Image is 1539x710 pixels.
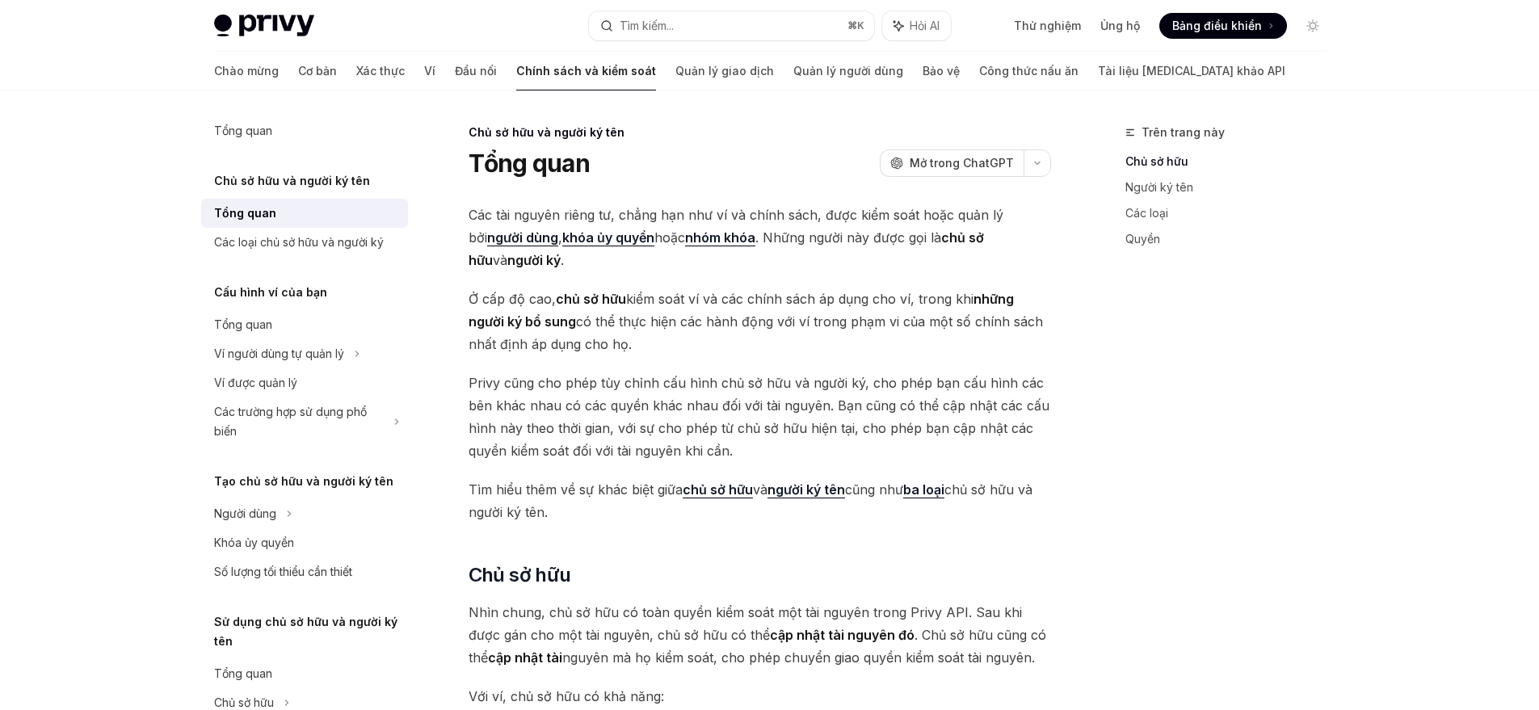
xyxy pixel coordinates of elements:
a: Các loại [1125,200,1339,226]
font: Chủ sở hữu và người ký tên [214,174,370,187]
font: Ví được quản lý [214,376,297,389]
button: Tìm kiếm...⌘K [589,11,874,40]
a: Tổng quan [201,116,408,145]
a: Ủng hộ [1100,18,1140,34]
font: Chủ sở hữu và người ký tên [469,125,624,139]
font: nguyên mà họ kiểm soát, cho phép chuyển giao quyền kiểm soát tài nguyên. [562,649,1035,666]
font: Xác thực [356,64,405,78]
font: có thể thực hiện các hành động với ví trong phạm vi của một số chính sách nhất định áp dụng cho họ. [469,313,1043,352]
font: Privy cũng cho phép tùy chỉnh cấu hình chủ sở hữu và người ký, cho phép bạn cấu hình các bên khác... [469,375,1049,459]
a: Cơ bản [298,52,337,90]
font: cập nhật tài [488,649,562,666]
font: và [753,481,767,498]
a: người ký tên [767,481,845,498]
a: Tổng quan [201,199,408,228]
a: Tài liệu [MEDICAL_DATA] khảo API [1098,52,1285,90]
a: Xác thực [356,52,405,90]
font: Tạo chủ sở hữu và người ký tên [214,474,393,488]
font: Chủ sở hữu [214,695,274,709]
a: ba loại [903,481,944,498]
a: Công thức nấu ăn [979,52,1079,90]
font: Với ví, chủ sở hữu có khả năng: [469,688,664,704]
font: Tài liệu [MEDICAL_DATA] khảo API [1098,64,1285,78]
font: Quản lý giao dịch [675,64,774,78]
font: Các trường hợp sử dụng phổ biến [214,405,367,438]
font: Người dùng [214,506,276,520]
font: ⌘ [847,19,857,32]
font: Ví [424,64,435,78]
a: Ví [424,52,435,90]
font: cũng như [845,481,903,498]
font: Các loại chủ sở hữu và người ký [214,235,384,249]
a: Khóa ủy quyền [201,528,408,557]
font: Công thức nấu ăn [979,64,1079,78]
font: . [561,252,564,268]
font: hoặc [654,229,685,246]
a: nhóm khóa [685,229,755,246]
font: Quyền [1125,232,1160,246]
button: Hỏi AI [882,11,951,40]
a: Người ký tên [1125,174,1339,200]
a: Ví được quản lý [201,368,408,397]
font: Sử dụng chủ sở hữu và người ký tên [214,615,397,648]
font: Tổng quan [214,317,272,331]
font: Bảng điều khiển [1172,19,1262,32]
font: cập nhật tài nguyên đó [770,627,915,643]
a: chủ sở hữu [683,481,753,498]
font: Tổng quan [214,206,276,220]
a: Thử nghiệm [1014,18,1081,34]
font: Cơ bản [298,64,337,78]
font: Đầu nối [455,64,497,78]
img: logo sáng [214,15,314,37]
a: khóa ủy quyền [562,229,654,246]
font: Khóa ủy quyền [214,536,294,549]
a: Các loại chủ sở hữu và người ký [201,228,408,257]
font: chủ sở hữu [556,291,626,307]
font: Ví người dùng tự quản lý [214,347,344,360]
button: Chuyển đổi chế độ tối [1300,13,1326,39]
font: Quản lý người dùng [793,64,903,78]
font: Mở trong ChatGPT [910,156,1014,170]
a: Chính sách và kiểm soát [516,52,656,90]
font: Các loại [1125,206,1168,220]
font: Tổng quan [214,124,272,137]
a: Chào mừng [214,52,279,90]
font: Ở cấp độ cao, [469,291,556,307]
font: Tìm hiểu thêm về sự khác biệt giữa [469,481,683,498]
font: Bảo vệ [923,64,960,78]
font: Cấu hình ví của bạn [214,285,327,299]
a: Bảng điều khiển [1159,13,1287,39]
a: Quản lý người dùng [793,52,903,90]
font: Chủ sở hữu [469,563,571,586]
font: Tìm kiếm... [620,19,674,32]
font: , [558,229,562,246]
font: Các tài nguyên riêng tư, chẳng hạn như ví và chính sách, được kiểm soát hoặc quản lý bởi [469,207,1003,246]
font: Số lượng tối thiểu cần thiết [214,565,352,578]
font: kiểm soát ví và các chính sách áp dụng cho ví, trong khi [626,291,973,307]
a: Đầu nối [455,52,497,90]
font: Tổng quan [469,149,590,178]
font: Ủng hộ [1100,19,1140,32]
font: Trên trang này [1142,125,1225,139]
a: Tổng quan [201,310,408,339]
font: K [857,19,864,32]
font: Nhìn chung, chủ sở hữu có toàn quyền kiểm soát một tài nguyên trong Privy API. Sau khi được gán c... [469,604,1022,643]
font: Chào mừng [214,64,279,78]
a: Chủ sở hữu [1125,149,1339,174]
font: Người ký tên [1125,180,1193,194]
a: Số lượng tối thiểu cần thiết [201,557,408,586]
font: . Những người này được gọi là [755,229,941,246]
font: Chủ sở hữu [1125,154,1188,168]
a: Tổng quan [201,659,408,688]
a: người dùng [487,229,558,246]
font: Tổng quan [214,666,272,680]
button: Mở trong ChatGPT [880,149,1024,177]
font: người ký [507,252,561,268]
font: Thử nghiệm [1014,19,1081,32]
